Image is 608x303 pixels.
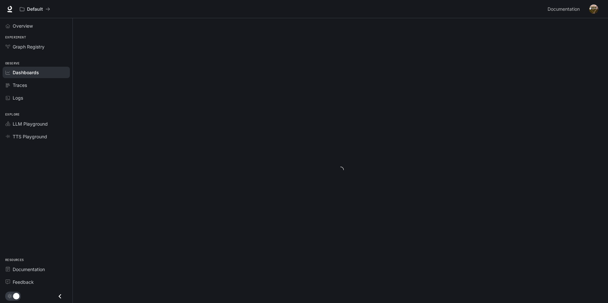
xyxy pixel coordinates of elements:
span: TTS Playground [13,133,47,140]
span: Overview [13,22,33,29]
a: Logs [3,92,70,103]
a: LLM Playground [3,118,70,130]
p: Default [27,7,43,12]
button: User avatar [587,3,600,16]
a: Overview [3,20,70,32]
img: User avatar [589,5,598,14]
button: Close drawer [53,290,67,303]
a: TTS Playground [3,131,70,142]
span: Dark mode toggle [13,292,19,299]
a: Feedback [3,276,70,288]
span: Documentation [13,266,45,273]
span: Documentation [548,5,580,13]
span: Logs [13,94,23,101]
a: Documentation [3,264,70,275]
a: Documentation [545,3,585,16]
span: LLM Playground [13,120,48,127]
a: Dashboards [3,67,70,78]
button: All workspaces [17,3,53,16]
span: Dashboards [13,69,39,76]
a: Traces [3,79,70,91]
span: Feedback [13,279,34,285]
span: loading [336,166,344,174]
span: Graph Registry [13,43,45,50]
a: Graph Registry [3,41,70,52]
span: Traces [13,82,27,89]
